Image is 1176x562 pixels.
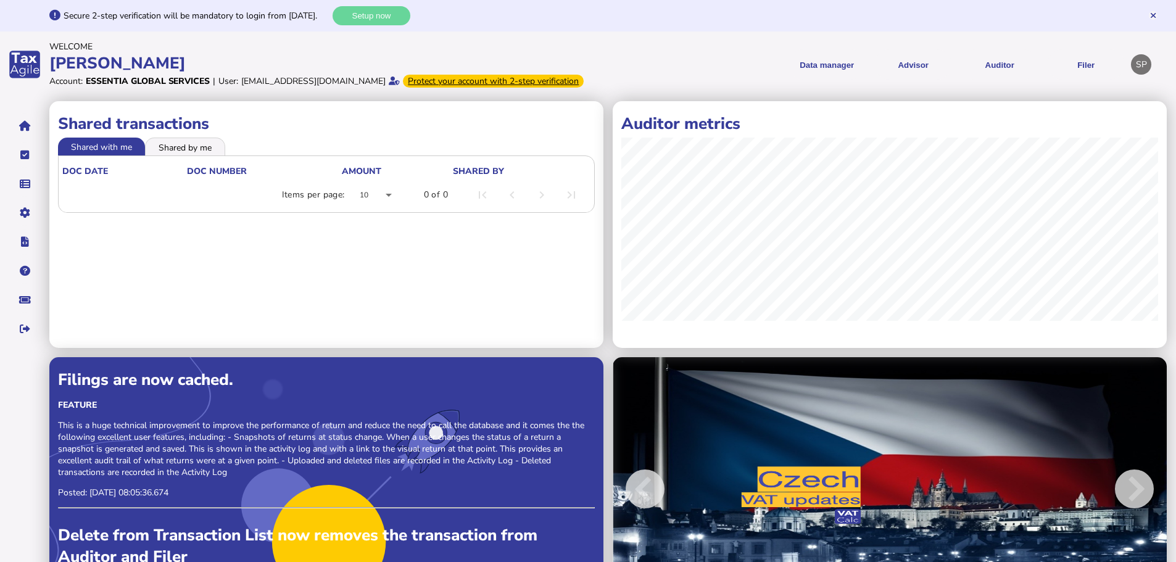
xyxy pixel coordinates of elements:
p: Posted: [DATE] 08:05:36.674 [58,487,595,498]
p: This is a huge technical improvement to improve the performance of return and reduce the need to ... [58,419,595,478]
div: Amount [342,165,452,177]
i: Email verified [389,76,400,85]
h1: Auditor metrics [621,113,1158,134]
menu: navigate products [590,49,1125,80]
div: Items per page: [282,189,345,201]
button: Data manager [12,171,38,197]
button: Setup now [333,6,410,25]
div: shared by [453,165,504,177]
button: Sign out [12,316,38,342]
div: shared by [453,165,588,177]
div: doc number [187,165,341,177]
button: Tasks [12,142,38,168]
button: Shows a dropdown of VAT Advisor options [874,49,952,80]
button: Filer [1047,49,1125,80]
div: | [213,75,215,87]
button: Manage settings [12,200,38,226]
li: Shared with me [58,138,145,155]
div: Secure 2-step verification will be mandatory to login from [DATE]. [64,10,329,22]
div: Amount [342,165,381,177]
div: Feature [58,399,595,411]
h1: Shared transactions [58,113,595,134]
button: Home [12,113,38,139]
div: User: [218,75,238,87]
div: Filings are now cached. [58,369,595,391]
button: Auditor [961,49,1038,80]
div: doc date [62,165,108,177]
div: Essentia Global Services [86,75,210,87]
div: Welcome [49,41,584,52]
button: Hide message [1149,11,1157,20]
div: From Oct 1, 2025, 2-step verification will be required to login. Set it up now... [403,75,584,88]
button: Raise a support ticket [12,287,38,313]
button: Developer hub links [12,229,38,255]
div: [PERSON_NAME] [49,52,584,74]
div: 0 of 0 [424,189,448,201]
button: Help pages [12,258,38,284]
div: Account: [49,75,83,87]
li: Shared by me [145,138,225,155]
button: Shows a dropdown of Data manager options [788,49,866,80]
div: doc date [62,165,186,177]
div: doc number [187,165,247,177]
div: Profile settings [1131,54,1151,75]
div: [EMAIL_ADDRESS][DOMAIN_NAME] [241,75,386,87]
